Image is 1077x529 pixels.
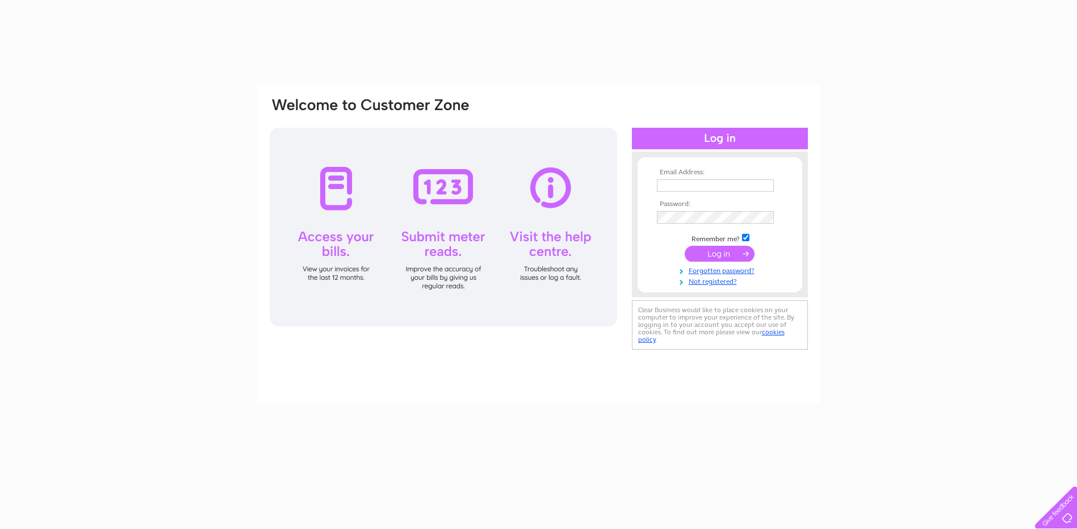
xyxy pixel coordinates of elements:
[654,232,786,243] td: Remember me?
[632,300,808,350] div: Clear Business would like to place cookies on your computer to improve your experience of the sit...
[657,264,786,275] a: Forgotten password?
[685,246,755,262] input: Submit
[657,275,786,286] a: Not registered?
[638,328,785,343] a: cookies policy
[654,200,786,208] th: Password:
[654,169,786,177] th: Email Address:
